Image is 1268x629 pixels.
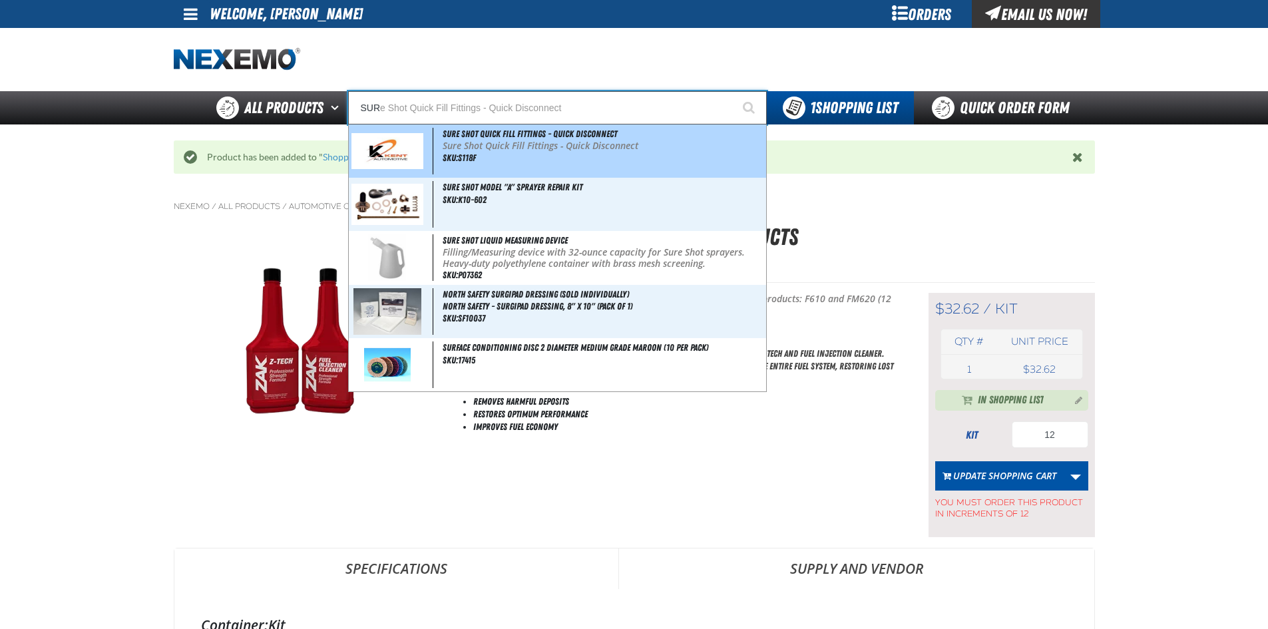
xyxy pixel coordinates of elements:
[174,247,426,441] img: Fuel Rail Induction Kit - ZAK Products
[218,201,280,212] a: All Products
[997,329,1082,354] th: Unit price
[810,99,815,117] strong: 1
[174,48,300,71] img: Nexemo logo
[967,363,971,375] span: 1
[935,428,1008,443] div: kit
[353,288,421,335] img: 5b1157dd2a022197640022-sf10037.jpg
[443,140,763,152] p: Sure Shot Quick Fill Fittings - Quick Disconnect
[364,341,411,388] img: 5b1157e890f8b306771352-p_6003.jpg
[1012,421,1088,448] input: Product Quantity
[935,491,1088,520] span: You must order this product in increments of 12
[443,342,708,353] span: Surface Conditioning Disc 2 Diameter Medium Grade Maroon (10 per pack)
[212,201,216,212] span: /
[368,234,406,281] img: 5b1158fb261c2333606752-sure-shot-32-ounce-measuring-device_2.jpg
[351,133,424,169] img: 64514eb950e75948985092-Kent-Automotive.jpg
[443,355,475,365] span: SKU:17415
[1069,147,1088,167] button: Close the Notification
[351,184,424,225] img: 5b1157f79915e426796312-sure-shot-model-a-repair-kit_2.jpg
[174,48,300,71] a: Home
[473,395,895,408] li: Removes Harmful Deposits
[978,393,1044,409] span: In Shopping List
[174,201,210,212] a: Nexemo
[244,96,323,120] span: All Products
[1064,391,1086,407] button: Manage current product in the Shopping List
[282,201,287,212] span: /
[1063,461,1088,491] a: More Actions
[443,182,582,192] span: Sure Shot Model "A" Sprayer Repair Kit
[810,99,898,117] span: Shopping List
[935,300,979,317] span: $32.62
[443,313,485,323] span: SKU:SF10037
[914,91,1094,124] a: Quick Order Form
[289,201,391,212] a: Automotive Chemicals
[450,220,1095,255] h1: Fuel Rail Induction Kit - ZAK Products
[473,408,895,421] li: Restores Optimum Performance
[997,360,1082,379] td: $32.62
[767,91,914,124] button: You have 1 Shopping List. Open to view details
[995,300,1018,317] span: kit
[983,300,991,317] span: /
[348,91,767,124] input: Search
[197,151,1072,164] div: Product has been added to " "
[174,548,618,588] a: Specifications
[174,201,1095,212] nav: Breadcrumbs
[443,194,487,205] span: SKU:K10-602
[443,152,476,163] span: SKU:S118F
[323,152,382,162] a: Shopping Cart
[326,91,348,124] button: Open All Products pages
[941,329,998,354] th: Qty #
[443,235,568,246] span: Sure Shot Liquid Measuring Device
[443,247,763,270] p: Filling/Measuring device with 32-ounce capacity for Sure Shot sprayers. Heavy-duty polyethylene c...
[473,421,895,433] li: Improves Fuel Economy
[443,289,629,300] span: North Safety Surgipad Dressing (Sold Individually)
[935,461,1064,491] button: Update Shopping Cart
[734,91,767,124] button: Start Searching
[443,270,482,280] span: SKU:P07362
[443,128,617,139] span: Sure Shot Quick Fill Fittings - Quick Disconnect
[443,301,763,312] span: North Safety - Surgipad Dressing, 8" x 10" (Pack of 1)
[619,548,1094,588] a: Supply and Vendor
[450,258,1095,277] p: SKU:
